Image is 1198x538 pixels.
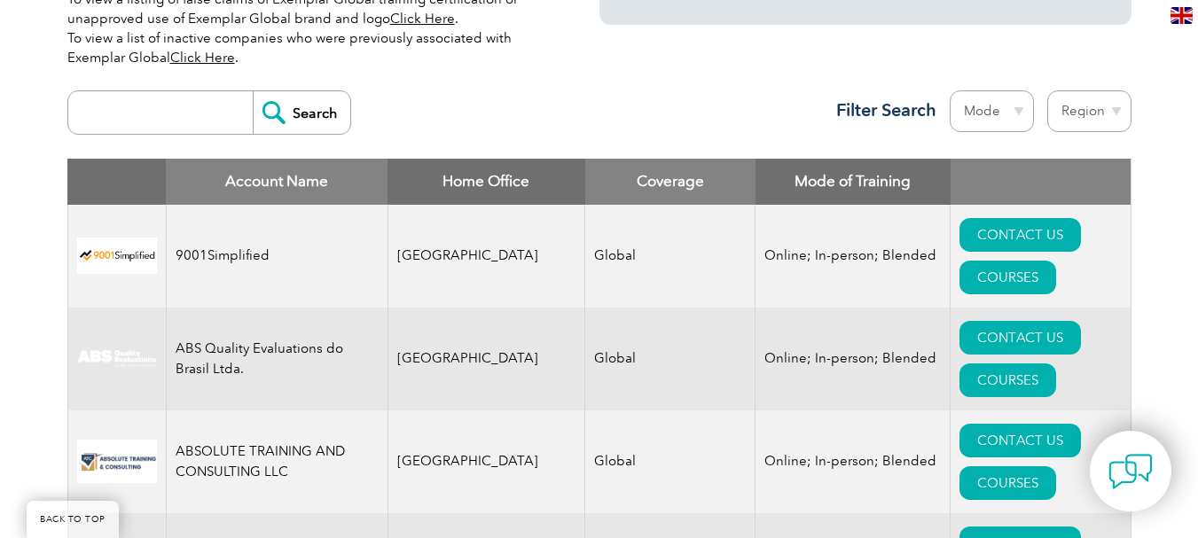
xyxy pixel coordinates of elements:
a: COURSES [959,261,1056,294]
input: Search [253,91,350,134]
img: c92924ac-d9bc-ea11-a814-000d3a79823d-logo.jpg [77,349,157,369]
th: Mode of Training: activate to sort column ascending [756,159,951,205]
h3: Filter Search [826,99,936,121]
td: ABS Quality Evaluations do Brasil Ltda. [166,308,388,410]
img: contact-chat.png [1108,449,1153,494]
td: Global [585,308,756,410]
th: Home Office: activate to sort column ascending [388,159,585,205]
td: [GEOGRAPHIC_DATA] [388,410,585,513]
td: 9001Simplified [166,205,388,308]
a: Click Here [390,11,455,27]
td: ABSOLUTE TRAINING AND CONSULTING LLC [166,410,388,513]
td: [GEOGRAPHIC_DATA] [388,205,585,308]
td: Online; In-person; Blended [756,308,951,410]
td: Online; In-person; Blended [756,410,951,513]
th: Account Name: activate to sort column descending [166,159,388,205]
td: Global [585,410,756,513]
a: Click Here [170,50,235,66]
a: COURSES [959,466,1056,500]
th: Coverage: activate to sort column ascending [585,159,756,205]
th: : activate to sort column ascending [951,159,1131,205]
a: BACK TO TOP [27,501,119,538]
a: CONTACT US [959,218,1081,252]
img: 37c9c059-616f-eb11-a812-002248153038-logo.png [77,238,157,274]
td: [GEOGRAPHIC_DATA] [388,308,585,410]
a: COURSES [959,363,1056,397]
td: Online; In-person; Blended [756,205,951,308]
img: en [1171,7,1193,24]
img: 16e092f6-eadd-ed11-a7c6-00224814fd52-logo.png [77,440,157,483]
a: CONTACT US [959,321,1081,355]
a: CONTACT US [959,424,1081,457]
td: Global [585,205,756,308]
